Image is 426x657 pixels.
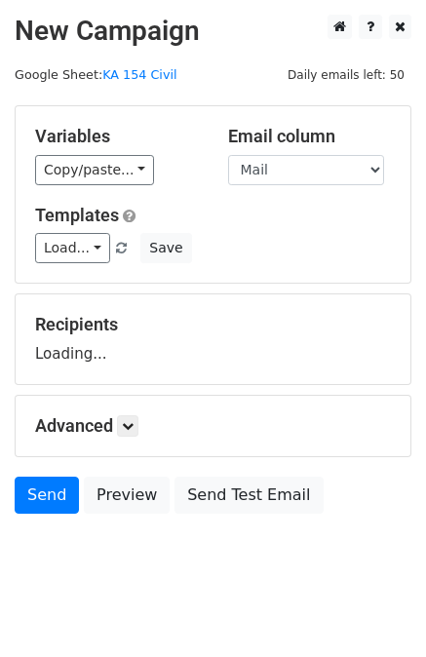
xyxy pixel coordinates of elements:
[102,67,176,82] a: KA 154 Civil
[228,126,392,147] h5: Email column
[84,477,170,514] a: Preview
[15,477,79,514] a: Send
[35,415,391,437] h5: Advanced
[174,477,323,514] a: Send Test Email
[35,314,391,365] div: Loading...
[140,233,191,263] button: Save
[35,233,110,263] a: Load...
[281,67,411,82] a: Daily emails left: 50
[15,67,177,82] small: Google Sheet:
[35,205,119,225] a: Templates
[281,64,411,86] span: Daily emails left: 50
[35,314,391,335] h5: Recipients
[35,155,154,185] a: Copy/paste...
[35,126,199,147] h5: Variables
[15,15,411,48] h2: New Campaign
